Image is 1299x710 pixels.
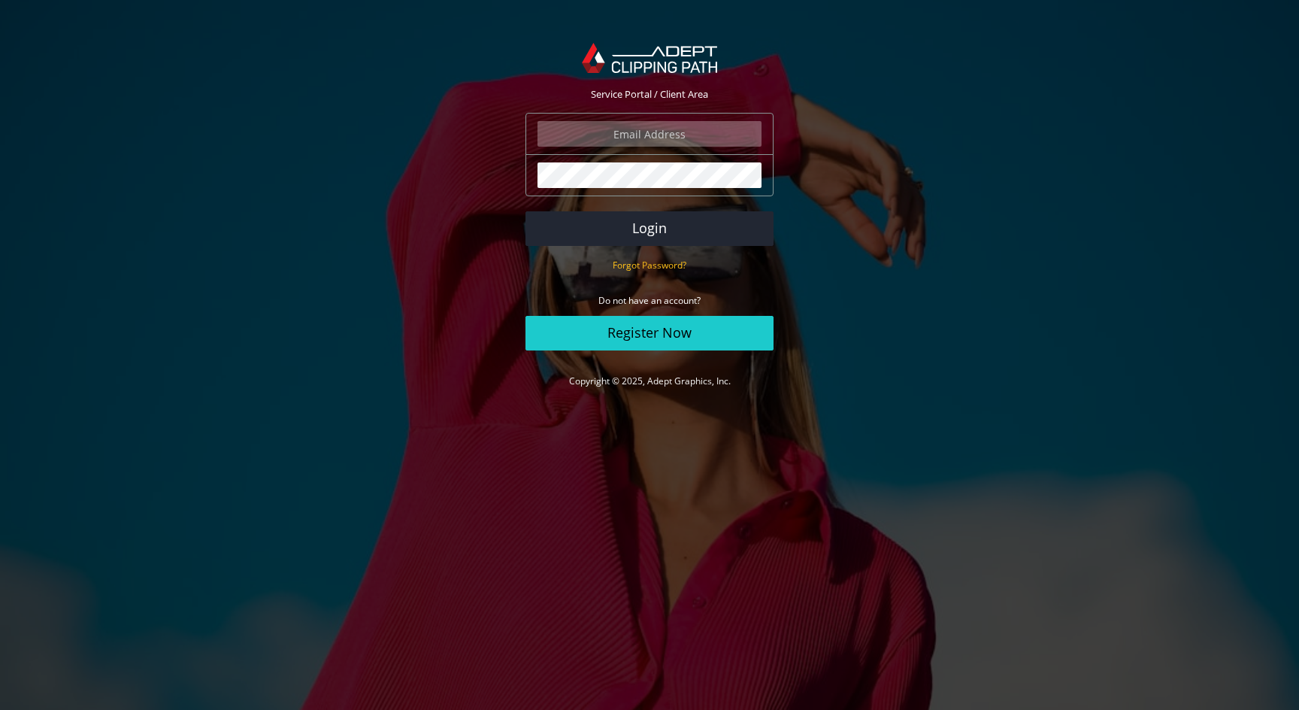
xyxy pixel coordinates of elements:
button: Login [525,211,774,246]
img: Adept Graphics [582,43,716,73]
a: Forgot Password? [613,258,686,272]
small: Forgot Password? [613,259,686,272]
a: Register Now [525,316,774,350]
span: Service Portal / Client Area [591,87,708,101]
a: Copyright © 2025, Adept Graphics, Inc. [569,375,731,387]
input: Email Address [537,121,762,147]
small: Do not have an account? [598,294,701,307]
